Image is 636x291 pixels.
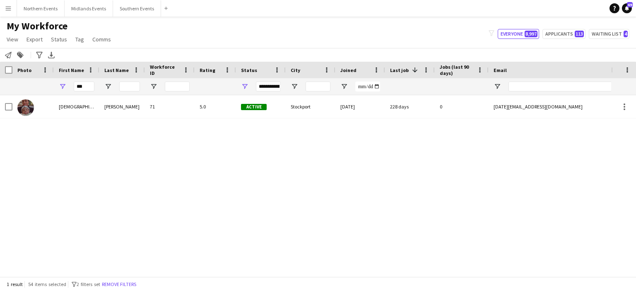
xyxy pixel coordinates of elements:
[7,20,67,32] span: My Workforce
[59,83,66,90] button: Open Filter Menu
[385,95,435,118] div: 228 days
[17,0,65,17] button: Northern Events
[335,95,385,118] div: [DATE]
[77,281,100,287] span: 2 filters set
[3,50,13,60] app-action-btn: Notify workforce
[28,281,66,287] span: 54 items selected
[104,83,112,90] button: Open Filter Menu
[7,36,18,43] span: View
[241,67,257,73] span: Status
[100,280,138,289] button: Remove filters
[340,83,348,90] button: Open Filter Menu
[390,67,409,73] span: Last job
[291,67,300,73] span: City
[17,67,31,73] span: Photo
[104,67,129,73] span: Last Name
[306,82,330,91] input: City Filter Input
[17,99,34,116] img: Epiphany Russell
[622,3,632,13] a: 69
[48,34,70,45] a: Status
[195,95,236,118] div: 5.0
[15,50,25,60] app-action-btn: Add to tag
[200,67,215,73] span: Rating
[498,29,539,39] button: Everyone8,997
[145,95,195,118] div: 71
[355,82,380,91] input: Joined Filter Input
[291,83,298,90] button: Open Filter Menu
[575,31,584,37] span: 113
[119,82,140,91] input: Last Name Filter Input
[23,34,46,45] a: Export
[624,31,628,37] span: 4
[241,104,267,110] span: Active
[72,34,87,45] a: Tag
[165,82,190,91] input: Workforce ID Filter Input
[286,95,335,118] div: Stockport
[65,0,113,17] button: Midlands Events
[494,83,501,90] button: Open Filter Menu
[26,36,43,43] span: Export
[435,95,489,118] div: 0
[89,34,114,45] a: Comms
[241,83,248,90] button: Open Filter Menu
[150,64,180,76] span: Workforce ID
[3,34,22,45] a: View
[542,29,585,39] button: Applicants113
[525,31,537,37] span: 8,997
[627,2,633,7] span: 69
[440,64,474,76] span: Jobs (last 90 days)
[150,83,157,90] button: Open Filter Menu
[51,36,67,43] span: Status
[589,29,629,39] button: Waiting list4
[494,67,507,73] span: Email
[74,82,94,91] input: First Name Filter Input
[92,36,111,43] span: Comms
[340,67,357,73] span: Joined
[113,0,161,17] button: Southern Events
[34,50,44,60] app-action-btn: Advanced filters
[46,50,56,60] app-action-btn: Export XLSX
[54,95,99,118] div: [DEMOGRAPHIC_DATA]
[59,67,84,73] span: First Name
[75,36,84,43] span: Tag
[99,95,145,118] div: [PERSON_NAME]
